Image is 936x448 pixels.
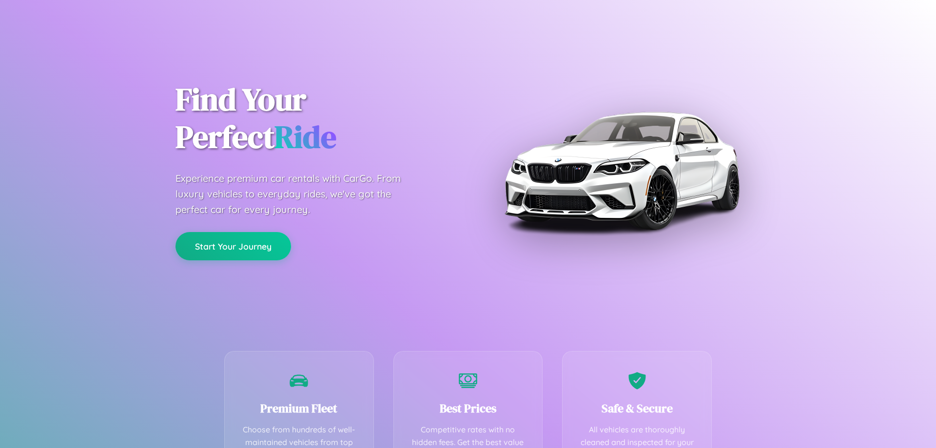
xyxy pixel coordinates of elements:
[175,171,419,217] p: Experience premium car rentals with CarGo. From luxury vehicles to everyday rides, we've got the ...
[274,116,336,158] span: Ride
[500,49,743,292] img: Premium BMW car rental vehicle
[239,400,359,416] h3: Premium Fleet
[577,400,697,416] h3: Safe & Secure
[175,232,291,260] button: Start Your Journey
[175,81,453,156] h1: Find Your Perfect
[409,400,528,416] h3: Best Prices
